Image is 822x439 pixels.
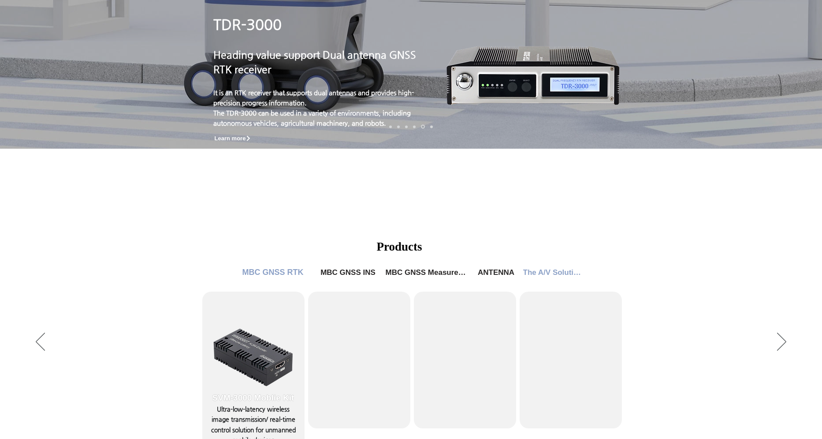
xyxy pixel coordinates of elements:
img: TDR-3000-removebg-preview.png [446,39,624,113]
span: MBC GNSS Measurement/IoT [386,268,471,277]
a: MBC GNSS Measurement/IoT [386,264,471,281]
a: Self-driving [413,125,416,128]
span: Products [377,240,422,253]
a: SVM-3000 Moblie Kit [202,292,305,429]
span: SVM-3000 Moblie Kit [212,393,294,403]
span: MBC GNSS RTK [242,268,304,277]
a: ANTENNA [474,264,519,281]
a: It is an RTK receiver that supports dual antennas and provides high-precision progress information. [213,89,414,106]
a: Robot [421,125,425,129]
span: MBC GNSS INS [320,268,376,277]
a: precision [430,125,433,128]
button: Next [777,333,786,352]
a: Heading value support Dual antenna GNSS RTK receiver [213,49,416,75]
a: Learn more [211,133,256,144]
a: The A/V Solution [523,264,582,281]
span: The A/V Solution [523,268,582,277]
span: Learn more [215,135,246,142]
a: The TDR-3000 can be used in a variety of environments, including autonomous vehicles, agricultura... [213,109,411,127]
iframe: Wix Chat [721,401,822,439]
a: TDR-3000 [213,16,282,33]
a: Robot - SMC 2000 [389,125,392,128]
a: MBC GNSS RTK [238,264,309,281]
span: ANTENNA [478,268,514,277]
nav: Slide [387,125,435,129]
button: Previous [36,333,45,352]
a: MBC GNSS INS [315,264,381,281]
a: Measurement IoT [405,125,408,128]
a: Drone 8 - SMC 2000 [397,125,400,128]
